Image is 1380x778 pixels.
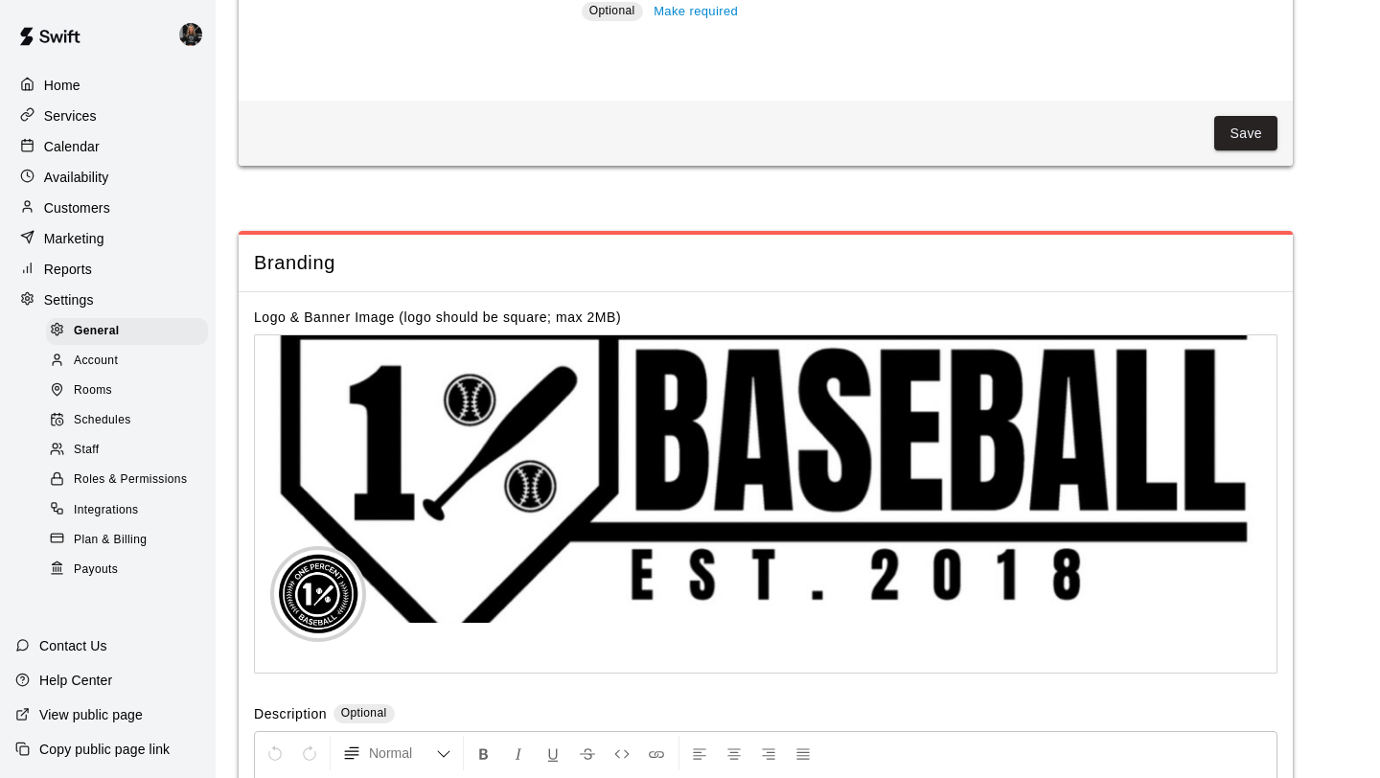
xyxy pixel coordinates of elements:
button: Format Italics [502,736,535,770]
a: Availability [15,163,200,192]
a: Integrations [46,495,216,525]
p: Customers [44,198,110,217]
button: Center Align [718,736,750,770]
label: Logo & Banner Image (logo should be square; max 2MB) [254,309,621,325]
div: Integrations [46,497,208,524]
a: Calendar [15,132,200,161]
span: Plan & Billing [74,531,147,550]
span: Payouts [74,561,118,580]
a: Customers [15,194,200,222]
div: Schedules [46,407,208,434]
span: General [74,322,120,341]
span: Optional [589,4,635,17]
img: Garrett & Sean 1on1 Lessons [179,23,202,46]
a: Settings [15,286,200,314]
p: Services [44,106,97,126]
a: Reports [15,255,200,284]
a: Rooms [46,377,216,406]
p: Settings [44,290,94,309]
div: Roles & Permissions [46,467,208,493]
span: Optional [341,706,387,720]
p: Availability [44,168,109,187]
button: Insert Link [640,736,673,770]
div: General [46,318,208,345]
button: Insert Code [606,736,638,770]
a: General [46,316,216,346]
span: Schedules [74,411,131,430]
span: Roles & Permissions [74,470,187,490]
a: Staff [46,436,216,466]
button: Justify Align [787,736,819,770]
a: Payouts [46,555,216,584]
div: Rooms [46,378,208,404]
a: Services [15,102,200,130]
span: Rooms [74,381,112,400]
p: Marketing [44,229,104,248]
a: Marketing [15,224,200,253]
p: Copy public page link [39,740,170,759]
button: Format Strikethrough [571,736,604,770]
p: Contact Us [39,636,107,655]
div: Payouts [46,557,208,583]
button: Undo [259,736,291,770]
div: Plan & Billing [46,527,208,554]
button: Formatting Options [334,736,459,770]
a: Account [46,346,216,376]
span: Branding [254,250,1277,276]
p: Help Center [39,671,112,690]
div: Garrett & Sean 1on1 Lessons [175,15,216,54]
p: Calendar [44,137,100,156]
div: Staff [46,437,208,464]
button: Save [1214,116,1277,151]
a: Home [15,71,200,100]
a: Plan & Billing [46,525,216,555]
span: Staff [74,441,99,460]
label: Description [254,704,327,726]
button: Right Align [752,736,785,770]
span: Normal [369,744,436,763]
a: Schedules [46,406,216,436]
span: Integrations [74,501,139,520]
button: Format Underline [537,736,569,770]
button: Left Align [683,736,716,770]
p: View public page [39,705,143,724]
p: Reports [44,260,92,279]
a: Roles & Permissions [46,466,216,495]
button: Redo [293,736,326,770]
p: Home [44,76,80,95]
div: Account [46,348,208,375]
button: Format Bold [468,736,500,770]
span: Account [74,352,118,371]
